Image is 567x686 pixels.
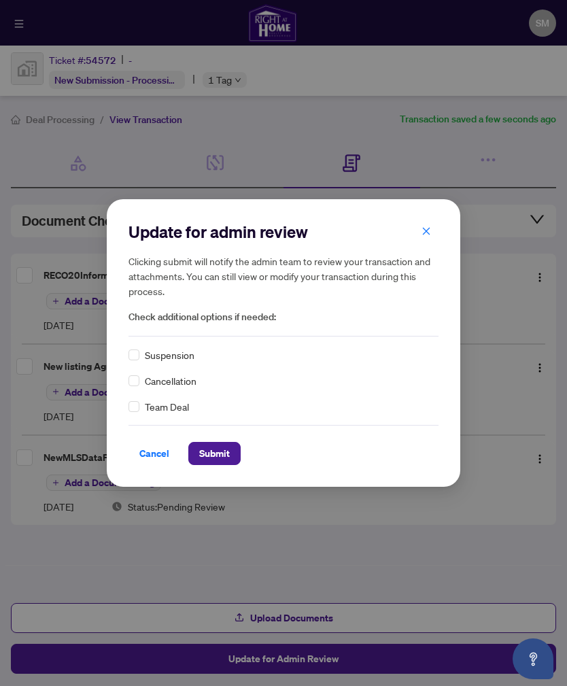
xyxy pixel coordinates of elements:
span: Suspension [145,347,194,362]
span: Submit [199,443,230,464]
h5: Clicking submit will notify the admin team to review your transaction and attachments. You can st... [128,254,439,298]
button: Cancel [128,442,180,465]
span: Check additional options if needed: [128,309,439,325]
h2: Update for admin review [128,221,439,243]
span: Cancel [139,443,169,464]
span: Cancellation [145,373,196,388]
span: Team Deal [145,399,189,414]
span: close [422,226,431,236]
button: Submit [188,442,241,465]
button: Open asap [513,638,553,679]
